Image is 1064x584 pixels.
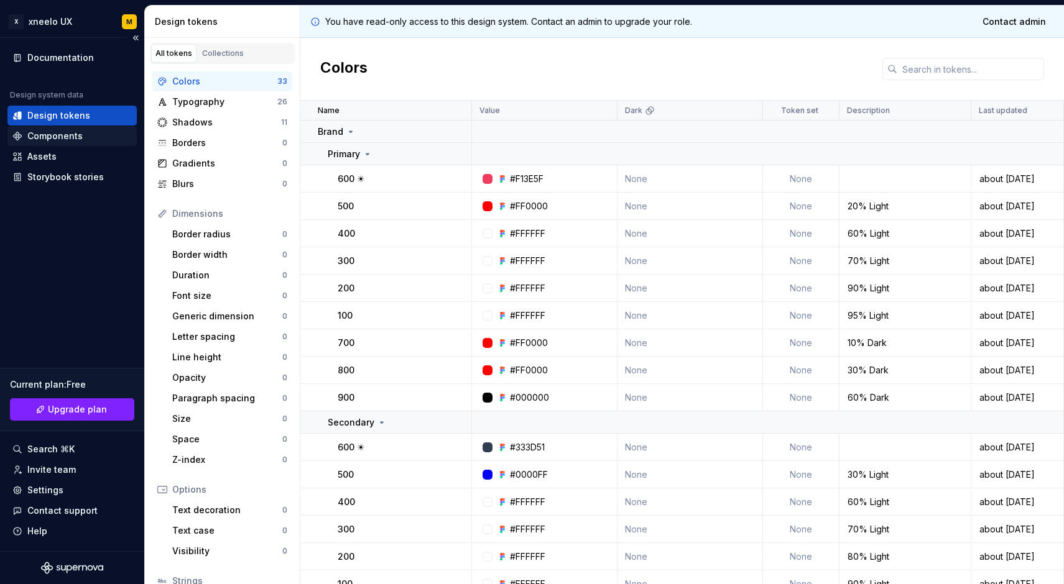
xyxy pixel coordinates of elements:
div: Design tokens [27,109,90,122]
p: 300 [338,255,354,267]
a: Size0 [167,409,292,429]
div: Space [172,433,282,445]
td: None [763,165,840,193]
a: Design tokens [7,106,137,125]
div: Contact support [27,504,98,517]
div: Documentation [27,52,94,64]
a: Typography26 [152,92,292,112]
button: Help [7,521,137,541]
div: Font size [172,290,282,302]
div: Blurs [172,178,282,190]
div: 0 [282,229,287,239]
div: #333D51 [510,441,545,454]
div: 0 [282,526,287,536]
div: 33 [277,76,287,86]
p: Brand [318,125,343,138]
div: about [DATE] [972,255,1063,267]
p: 400 [338,496,355,508]
td: None [618,384,763,411]
div: 60% Light [840,496,970,508]
a: Line height0 [167,347,292,367]
td: None [763,384,840,411]
input: Search in tokens... [897,58,1044,80]
td: None [763,357,840,384]
button: Search ⌘K [7,439,137,459]
div: 80% Light [840,550,970,563]
div: 0 [282,179,287,189]
div: #FFFFFF [510,227,545,240]
div: #F13E5F [510,173,544,185]
div: Invite team [27,463,76,476]
div: All tokens [155,48,192,58]
div: 70% Light [840,523,970,536]
div: 60% Light [840,227,970,240]
a: Invite team [7,460,137,480]
div: Line height [172,351,282,363]
p: Value [479,106,500,116]
div: #FF0000 [510,364,548,376]
p: Dark [625,106,642,116]
a: Storybook stories [7,167,137,187]
p: Primary [328,148,360,160]
div: 26 [277,97,287,107]
div: 0 [282,311,287,321]
p: 900 [338,391,354,404]
td: None [763,220,840,247]
a: Borders0 [152,133,292,153]
a: Visibility0 [167,541,292,561]
div: Colors [172,75,277,88]
div: #FF0000 [510,337,548,349]
td: None [618,461,763,488]
a: Shadows11 [152,112,292,132]
div: 20% Light [840,200,970,212]
div: Collections [202,48,244,58]
a: Components [7,126,137,146]
div: Duration [172,269,282,281]
div: 0 [282,270,287,280]
a: Gradients0 [152,153,292,173]
div: xneelo UX [29,16,72,28]
div: #FFFFFF [510,523,545,536]
div: 60% Dark [840,391,970,404]
div: about [DATE] [972,309,1063,322]
div: Visibility [172,545,282,557]
a: Font size0 [167,286,292,306]
td: None [763,193,840,220]
div: 0 [282,434,287,444]
td: None [763,302,840,329]
button: Contact support [7,501,137,521]
div: about [DATE] [972,496,1063,508]
div: 0 [282,138,287,148]
div: Assets [27,150,57,163]
div: Generic dimension [172,310,282,322]
div: #FF0000 [510,200,548,212]
td: None [763,247,840,275]
div: #000000 [510,391,549,404]
div: about [DATE] [972,337,1063,349]
div: 0 [282,505,287,515]
div: about [DATE] [972,441,1063,454]
td: None [618,247,763,275]
div: about [DATE] [972,173,1063,185]
div: 10% Dark [840,337,970,349]
a: Paragraph spacing0 [167,388,292,408]
div: Opacity [172,372,282,384]
p: 500 [338,468,354,481]
div: about [DATE] [972,550,1063,563]
span: Upgrade plan [48,403,107,416]
div: 0 [282,373,287,383]
div: 0 [282,158,287,168]
a: Settings [7,480,137,500]
a: Generic dimension0 [167,306,292,326]
div: 95% Light [840,309,970,322]
p: 600 ☀︎ [338,441,365,454]
div: about [DATE] [972,391,1063,404]
div: Settings [27,484,63,496]
a: Border radius0 [167,224,292,244]
div: Storybook stories [27,171,104,183]
div: #FFFFFF [510,282,545,294]
div: 11 [281,117,287,127]
p: Name [318,106,340,116]
div: 0 [282,332,287,342]
div: about [DATE] [972,282,1063,294]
